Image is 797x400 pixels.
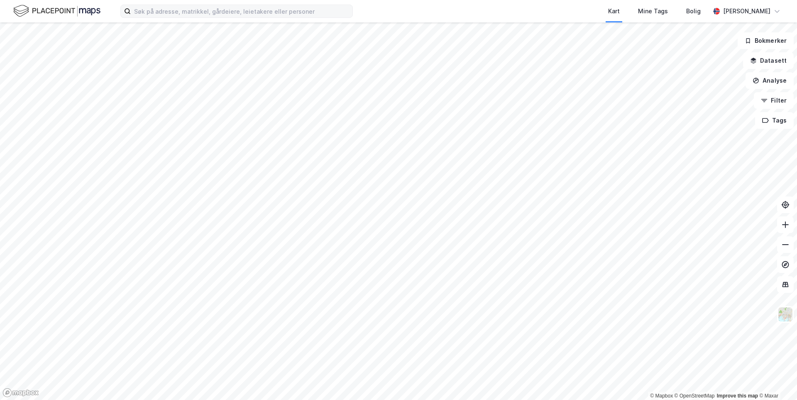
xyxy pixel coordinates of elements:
button: Tags [755,112,794,129]
a: Mapbox [650,393,673,399]
iframe: Chat Widget [755,360,797,400]
div: Kart [608,6,620,16]
button: Analyse [746,72,794,89]
div: Bolig [686,6,701,16]
button: Datasett [743,52,794,69]
input: Søk på adresse, matrikkel, gårdeiere, leietakere eller personer [131,5,352,17]
a: OpenStreetMap [675,393,715,399]
button: Bokmerker [738,32,794,49]
a: Improve this map [717,393,758,399]
div: [PERSON_NAME] [723,6,770,16]
div: Kontrollprogram for chat [755,360,797,400]
div: Mine Tags [638,6,668,16]
img: Z [777,307,793,322]
button: Filter [754,92,794,109]
img: logo.f888ab2527a4732fd821a326f86c7f29.svg [13,4,100,18]
a: Mapbox homepage [2,388,39,398]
